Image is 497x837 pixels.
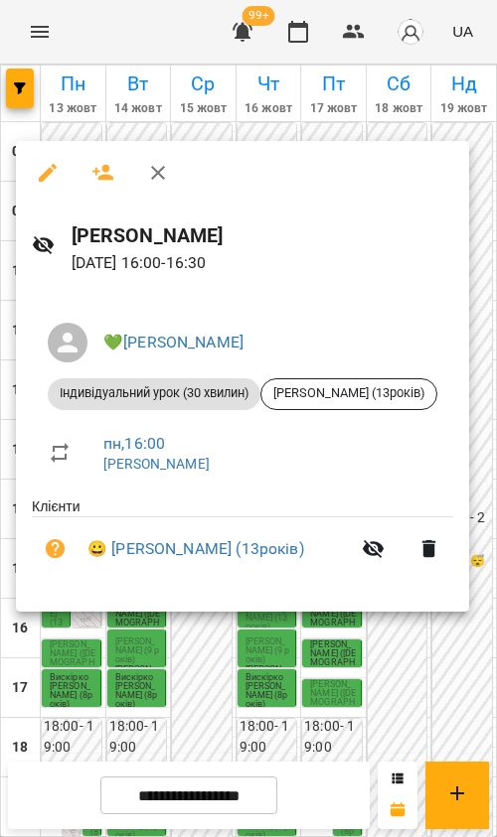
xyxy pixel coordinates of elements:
[48,384,260,402] span: Індивідуальний урок (30 хвилин)
[103,434,165,453] a: пн , 16:00
[32,525,80,573] button: Візит ще не сплачено. Додати оплату?
[72,220,453,251] h6: [PERSON_NAME]
[261,384,436,402] span: [PERSON_NAME] (13років)
[72,251,453,275] p: [DATE] 16:00 - 16:30
[32,496,453,589] ul: Клієнти
[87,537,304,561] a: 😀 [PERSON_NAME] (13років)
[260,378,437,410] div: [PERSON_NAME] (13років)
[103,456,210,472] a: [PERSON_NAME]
[103,333,244,351] a: 💚[PERSON_NAME]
